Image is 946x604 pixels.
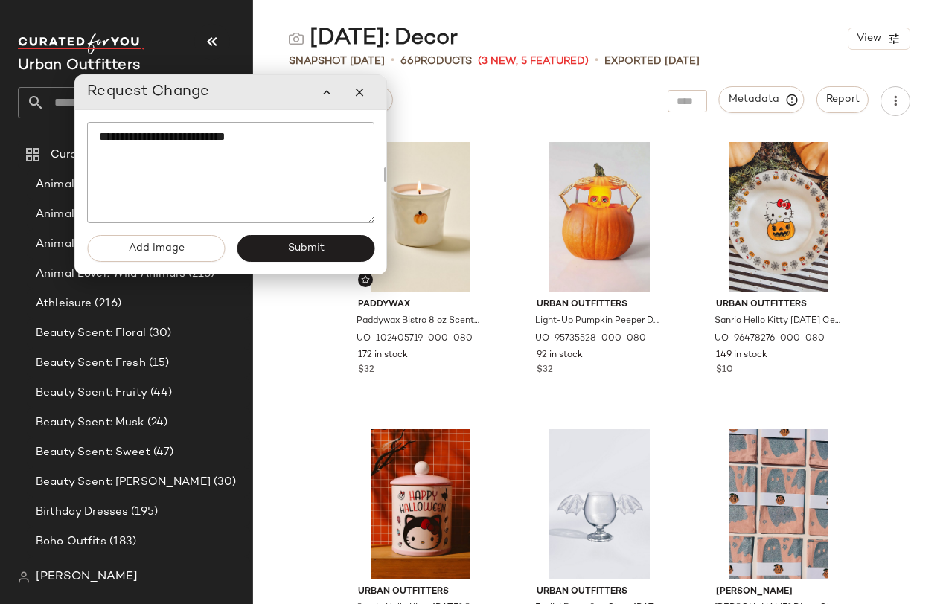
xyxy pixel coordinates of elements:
span: Light-Up Pumpkin Peeper Decorating Kit in Orange at Urban Outfitters [535,315,661,328]
span: Curations [51,147,104,164]
span: Paddywax Bistro 8 oz Scented Candle in Pumpkin Spice at Urban Outfitters [357,315,482,328]
p: Exported [DATE] [604,54,700,69]
img: 106225402_001_m [346,429,496,579]
img: cfy_white_logo.C9jOOHJF.svg [18,33,144,54]
span: Animal Lover: Dog [36,206,134,223]
span: Urban Outfitters [358,585,484,599]
span: Current Company Name [18,58,140,74]
span: (24) [144,414,168,431]
div: Products [400,54,472,69]
img: 96478276_080_m [704,142,854,292]
span: (183) [106,533,137,550]
span: [PERSON_NAME] [716,585,842,599]
span: $32 [537,364,553,377]
span: Beauty Scent: Musk [36,414,144,431]
span: Boho Outfits [36,533,106,550]
span: View [856,33,881,45]
button: View [848,28,910,50]
span: UO-95735528-000-080 [535,332,646,346]
span: [PERSON_NAME] [36,568,138,586]
span: Sanrio Hello Kitty [DATE] Ceramic Dinner Plate in [GEOGRAPHIC_DATA] at Urban Outfitters [715,315,840,328]
span: Urban Outfitters [537,298,662,312]
span: Metadata [728,93,796,106]
span: 66 [400,56,414,67]
button: Metadata [719,86,805,113]
img: 106047848_066_m [704,429,854,579]
span: UO-96478276-000-080 [715,332,825,346]
span: Beauty Scent: Sweet [36,444,150,461]
span: (216) [92,295,121,312]
span: (195) [128,504,158,521]
span: (3 New, 5 Featured) [478,54,589,69]
img: svg%3e [18,571,30,583]
span: Animal Lover: Cat [36,176,132,193]
span: • [391,52,394,70]
span: (30) [146,325,172,342]
span: $10 [716,364,733,377]
span: Beauty Scent: Fresh [36,355,146,372]
span: (47) [150,444,174,461]
button: Report [816,86,869,113]
span: UO-102405719-000-080 [357,332,473,346]
span: Athleisure [36,295,92,312]
span: (15) [146,355,170,372]
span: Urban Outfitters [537,585,662,599]
img: svg%3e [289,31,304,46]
span: Submit [287,242,324,254]
span: 172 in stock [358,349,408,362]
span: $32 [358,364,374,377]
span: (44) [147,385,173,402]
span: Beauty Scent: [PERSON_NAME] [36,474,211,491]
span: Urban Outfitters [716,298,842,312]
span: Animal Lover: Farm Animals [36,236,188,253]
span: Animal Lover: Wild Animals [36,266,185,283]
span: 92 in stock [537,349,583,362]
img: 95735528_080_m [525,142,674,292]
span: • [595,52,598,70]
button: Submit [237,235,374,262]
img: svg%3e [361,275,370,284]
span: Snapshot [DATE] [289,54,385,69]
span: 149 in stock [716,349,767,362]
span: Beauty Scent: Floral [36,325,146,342]
span: Birthday Dresses [36,504,128,521]
span: Report [825,94,860,106]
img: 96826318_095_m [525,429,674,579]
span: Paddywax [358,298,484,312]
span: Beauty Scent: Fruity [36,385,147,402]
div: [DATE]: Decor [289,24,458,54]
span: (30) [211,474,237,491]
